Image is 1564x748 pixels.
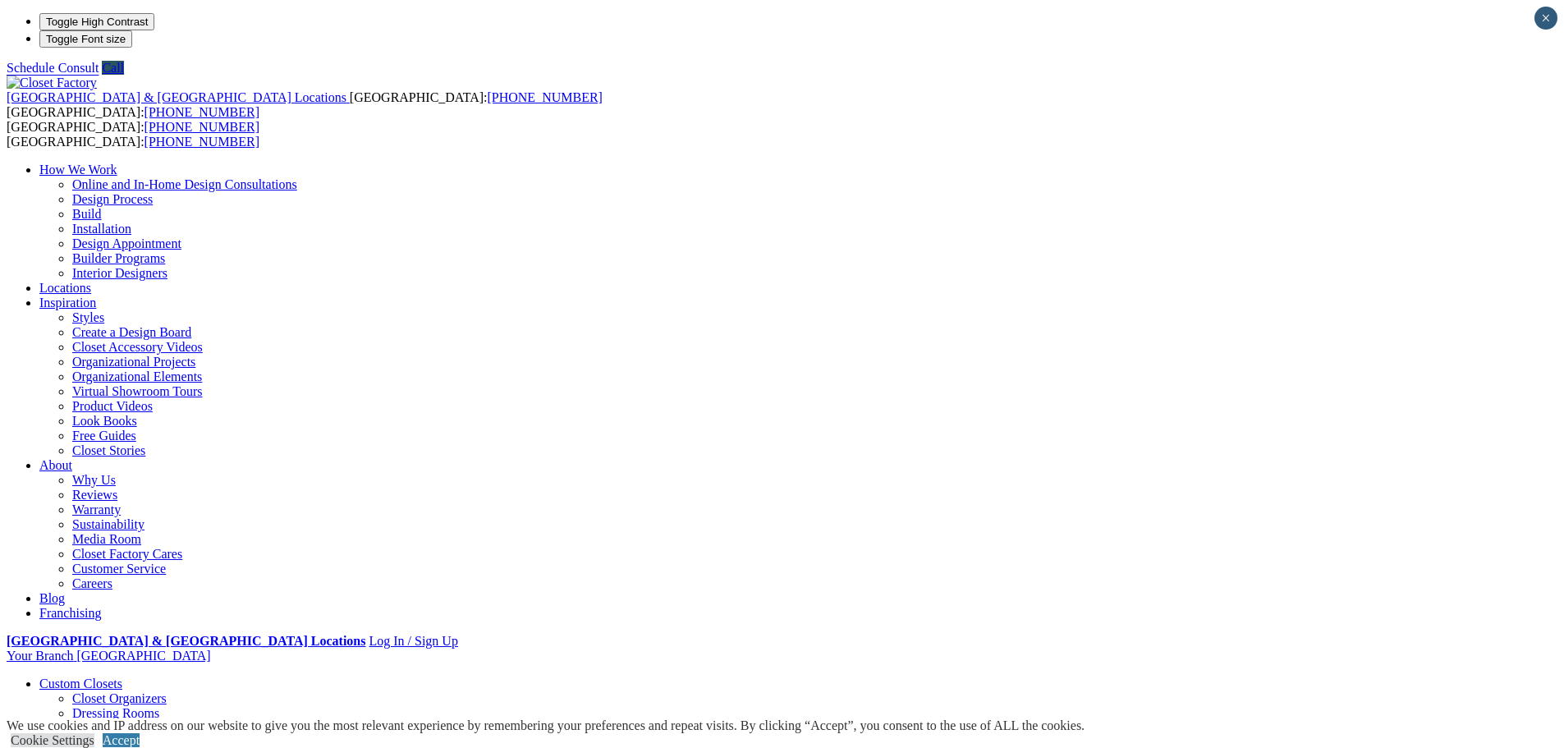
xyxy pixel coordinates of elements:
a: Organizational Projects [72,355,195,369]
a: [GEOGRAPHIC_DATA] & [GEOGRAPHIC_DATA] Locations [7,634,365,648]
a: Customer Service [72,562,166,576]
a: Blog [39,591,65,605]
a: [PHONE_NUMBER] [144,105,259,119]
span: [GEOGRAPHIC_DATA] & [GEOGRAPHIC_DATA] Locations [7,90,346,104]
a: How We Work [39,163,117,177]
span: [GEOGRAPHIC_DATA] [76,649,210,663]
span: Toggle High Contrast [46,16,148,28]
a: Styles [72,310,104,324]
a: Media Room [72,532,141,546]
a: [PHONE_NUMBER] [487,90,602,104]
a: Why Us [72,473,116,487]
a: Closet Organizers [72,691,167,705]
a: Builder Programs [72,251,165,265]
a: Inspiration [39,296,96,310]
a: Closet Factory Cares [72,547,182,561]
a: Design Process [72,192,153,206]
a: Design Appointment [72,236,181,250]
a: Your Branch [GEOGRAPHIC_DATA] [7,649,211,663]
span: Toggle Font size [46,33,126,45]
a: Cookie Settings [11,733,94,747]
button: Close [1534,7,1557,30]
a: Call [102,61,124,75]
a: Online and In-Home Design Consultations [72,177,297,191]
a: Careers [72,576,112,590]
div: We use cookies and IP address on our website to give you the most relevant experience by remember... [7,718,1085,733]
span: [GEOGRAPHIC_DATA]: [GEOGRAPHIC_DATA]: [7,120,259,149]
a: Build [72,207,102,221]
a: Virtual Showroom Tours [72,384,203,398]
a: Sustainability [72,517,144,531]
a: Product Videos [72,399,153,413]
a: [GEOGRAPHIC_DATA] & [GEOGRAPHIC_DATA] Locations [7,90,350,104]
a: About [39,458,72,472]
a: Create a Design Board [72,325,191,339]
a: Custom Closets [39,677,122,691]
span: [GEOGRAPHIC_DATA]: [GEOGRAPHIC_DATA]: [7,90,603,119]
a: Log In / Sign Up [369,634,457,648]
a: [PHONE_NUMBER] [144,135,259,149]
a: Interior Designers [72,266,167,280]
button: Toggle Font size [39,30,132,48]
a: Warranty [72,502,121,516]
a: Look Books [72,414,137,428]
a: Schedule Consult [7,61,99,75]
a: Dressing Rooms [72,706,159,720]
a: Franchising [39,606,102,620]
a: Closet Stories [72,443,145,457]
a: Organizational Elements [72,369,202,383]
span: Your Branch [7,649,73,663]
a: Locations [39,281,91,295]
a: Free Guides [72,429,136,443]
img: Closet Factory [7,76,97,90]
a: Reviews [72,488,117,502]
button: Toggle High Contrast [39,13,154,30]
a: [PHONE_NUMBER] [144,120,259,134]
a: Installation [72,222,131,236]
a: Accept [103,733,140,747]
a: Closet Accessory Videos [72,340,203,354]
